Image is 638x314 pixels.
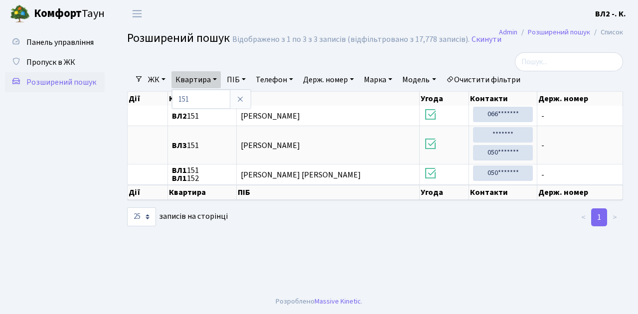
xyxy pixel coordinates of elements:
span: Розширений пошук [127,29,230,47]
span: 151 152 [172,166,232,182]
button: Переключити навігацію [125,5,150,22]
b: ВЛ2 -. К. [595,8,626,19]
a: Держ. номер [299,71,358,88]
li: Список [590,27,623,38]
b: Комфорт [34,5,82,21]
span: 151 [172,112,232,120]
th: Угода [420,185,470,200]
label: записів на сторінці [127,207,228,226]
span: [PERSON_NAME] [241,140,300,151]
select: записів на сторінці [127,207,156,226]
th: Держ. номер [537,185,623,200]
th: Угода [420,92,470,106]
span: Таун [34,5,105,22]
th: Держ. номер [537,92,623,106]
b: ВЛ1 [172,165,187,176]
a: Панель управління [5,32,105,52]
a: ВЛ2 -. К. [595,8,626,20]
a: Massive Kinetic [315,296,361,307]
th: Дії [128,92,168,106]
th: Контакти [469,185,537,200]
a: ПІБ [223,71,250,88]
span: 151 [172,142,232,150]
a: Розширений пошук [5,72,105,92]
span: Розширений пошук [26,77,96,88]
b: ВЛ2 [172,111,187,122]
th: Квартира [168,185,237,200]
a: Скинути [472,35,501,44]
a: Марка [360,71,396,88]
div: Розроблено . [276,296,362,307]
nav: breadcrumb [484,22,638,43]
th: ПІБ [237,92,419,106]
a: Очистити фільтри [442,71,524,88]
a: Admin [499,27,517,37]
span: Пропуск в ЖК [26,57,75,68]
a: Розширений пошук [528,27,590,37]
a: Квартира [171,71,221,88]
b: ВЛ1 [172,173,187,184]
span: [PERSON_NAME] [241,111,300,122]
span: - [541,112,619,120]
b: ВЛ3 [172,140,187,151]
a: ЖК [144,71,169,88]
span: Панель управління [26,37,94,48]
span: - [541,142,619,150]
input: Пошук... [515,52,623,71]
th: ПІБ [237,185,419,200]
div: Відображено з 1 по 3 з 3 записів (відфільтровано з 17,778 записів). [232,35,470,44]
a: 1 [591,208,607,226]
img: logo.png [10,4,30,24]
th: Контакти [469,92,537,106]
a: Пропуск в ЖК [5,52,105,72]
span: [PERSON_NAME] [PERSON_NAME] [241,169,361,180]
th: Квартира [168,92,237,106]
a: Телефон [252,71,297,88]
a: Модель [398,71,440,88]
th: Дії [128,185,168,200]
span: - [541,171,619,179]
